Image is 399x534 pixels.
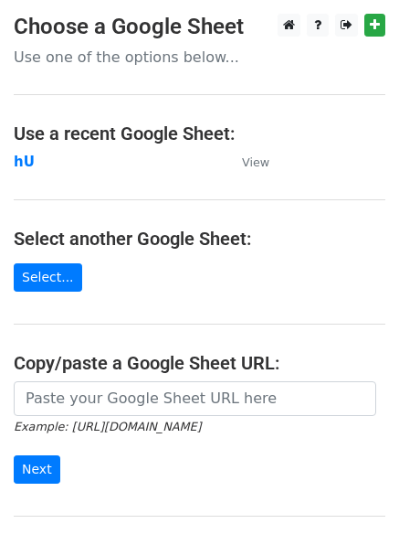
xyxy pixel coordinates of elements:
[14,14,385,40] h3: Choose a Google Sheet
[14,228,385,250] h4: Select another Google Sheet:
[14,123,385,144] h4: Use a recent Google Sheet:
[14,455,60,484] input: Next
[224,154,269,170] a: View
[14,154,35,170] a: hU
[14,352,385,374] h4: Copy/paste a Google Sheet URL:
[14,420,201,433] small: Example: [URL][DOMAIN_NAME]
[242,155,269,169] small: View
[14,48,385,67] p: Use one of the options below...
[14,381,376,416] input: Paste your Google Sheet URL here
[14,263,82,292] a: Select...
[308,446,399,534] iframe: Chat Widget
